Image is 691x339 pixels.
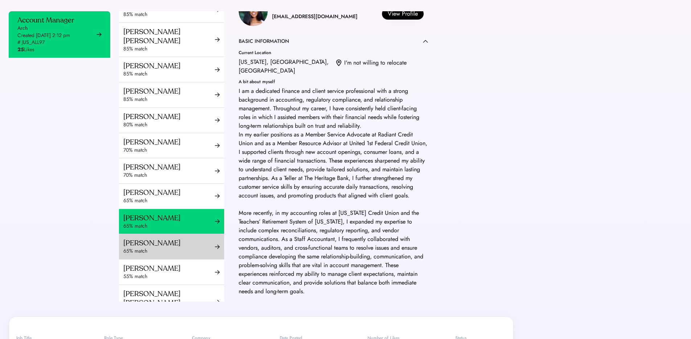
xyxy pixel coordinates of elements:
div: 65% match [123,197,215,204]
div: 55% match [123,273,215,280]
img: arrow-right-black.svg [215,118,220,123]
button: View Profile [382,8,424,20]
div: [PERSON_NAME] [123,163,215,172]
div: [PERSON_NAME] [123,238,215,248]
div: Account Manager [17,16,74,25]
img: arrow-right-black.svg [215,168,220,173]
div: 85% match [123,96,215,103]
div: [PERSON_NAME] [123,87,215,96]
img: arrow-right-black.svg [215,92,220,97]
div: 85% match [123,11,215,18]
img: arrow-right-black.svg [215,270,220,275]
div: 70% match [123,147,215,154]
div: Current Location [239,50,330,55]
div: Arch [17,25,28,32]
img: arrow-right-black.svg [215,37,220,42]
img: arrow-right-black.svg [96,32,102,37]
div: BASIC INFORMATION [239,38,289,45]
img: arrow-right-black.svg [215,193,220,199]
div: [PERSON_NAME] [123,213,215,222]
img: arrow-right-black.svg [215,244,220,249]
div: # JUS_ALL97 [17,39,45,46]
img: arrow-right-black.svg [215,299,220,305]
div: 65% match [123,222,215,230]
div: I'm not willing to relocate [344,58,407,67]
div: [PERSON_NAME] [PERSON_NAME] [123,27,215,45]
img: location.svg [336,60,341,67]
div: 70% match [123,172,215,179]
div: [PERSON_NAME] [123,138,215,147]
img: arrow-right-black.svg [215,67,220,72]
div: A bit about myself [239,79,428,84]
div: [PERSON_NAME] [123,61,215,70]
div: [PERSON_NAME] [123,112,215,121]
div: [US_STATE], [GEOGRAPHIC_DATA], [GEOGRAPHIC_DATA] [239,58,330,75]
img: arrow-right-black.svg [215,143,220,148]
div: 80% match [123,121,215,128]
div: [PERSON_NAME] [123,264,215,273]
div: 65% match [123,248,215,255]
div: [PERSON_NAME] [PERSON_NAME] [123,289,215,307]
div: [PERSON_NAME] [123,188,215,197]
div: Created [DATE] 2:12 pm [17,32,70,39]
div: 85% match [123,70,215,78]
div: Likes [17,46,34,53]
div: [EMAIL_ADDRESS][DOMAIN_NAME] [272,12,358,21]
strong: 25 [17,46,24,53]
img: caret-up.svg [423,40,428,43]
img: arrow-right-black.svg [215,219,220,224]
div: I am a dedicated finance and client service professional with a strong background in accounting, ... [239,87,428,296]
div: 85% match [123,45,215,53]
